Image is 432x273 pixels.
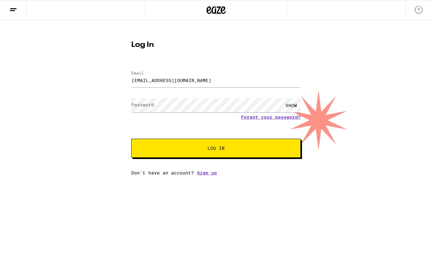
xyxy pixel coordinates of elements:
span: Hi. Need any help? [4,4,46,10]
label: Email [131,71,144,75]
h1: Log In [131,41,301,49]
a: Forgot your password? [241,115,301,120]
label: Password [131,102,154,107]
div: Don't have an account? [131,170,301,175]
div: SHOW [282,98,301,112]
button: Log In [131,139,301,158]
span: Log In [207,146,225,150]
input: Email [131,73,301,87]
a: Sign up [197,170,217,175]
